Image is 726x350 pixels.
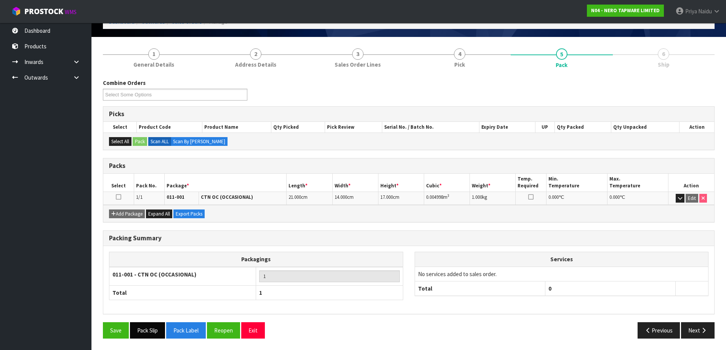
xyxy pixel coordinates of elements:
th: Action [680,122,714,133]
span: 3 [352,48,364,60]
th: Select [103,174,134,192]
th: Length [287,174,332,192]
h3: Packing Summary [109,235,708,242]
button: Reopen [207,322,240,339]
span: Pack [103,73,715,345]
span: General Details [133,61,174,69]
th: Product Code [137,122,202,133]
span: Pack [556,61,567,69]
button: Expand All [146,209,172,219]
span: 6 [658,48,669,60]
strong: N04 - NERO TAPWARE LIMITED [591,7,660,14]
th: Width [332,174,378,192]
img: cube-alt.png [11,6,21,16]
span: Address Details [235,61,276,69]
th: Qty Picked [271,122,325,133]
span: 0.004998 [426,194,443,200]
h3: Packs [109,162,708,169]
span: 1 [259,289,262,296]
th: UP [535,122,555,133]
td: cm [287,192,332,205]
td: ℃ [607,192,668,205]
span: Sales Order Lines [335,61,381,69]
th: Packagings [109,252,403,267]
th: Qty Unpacked [611,122,679,133]
button: Exit [241,322,265,339]
button: Add Package [109,209,145,219]
button: Edit [686,194,698,203]
button: Previous [638,322,680,339]
th: Min. Temperature [546,174,607,192]
span: Priya [685,8,697,15]
span: 5 [556,48,567,60]
th: Height [378,174,424,192]
th: Product Name [202,122,271,133]
strong: 011-001 [167,194,184,200]
span: 2 [250,48,261,60]
button: Next [681,322,715,339]
span: 1.000 [472,194,482,200]
th: Qty Packed [555,122,611,133]
td: cm [378,192,424,205]
span: Expand All [148,211,170,217]
span: Naidu [698,8,712,15]
button: Pack Label [166,322,206,339]
span: 1 [148,48,160,60]
label: Combine Orders [103,79,146,87]
button: Save [103,322,129,339]
th: Serial No. / Batch No. [382,122,479,133]
th: Expiry Date [479,122,535,133]
sup: 3 [447,193,449,198]
span: 0.000 [609,194,620,200]
td: m [424,192,470,205]
span: ProStock [24,6,63,16]
th: Total [415,281,545,296]
span: 21.000 [288,194,301,200]
td: ℃ [546,192,607,205]
th: Select [103,122,137,133]
th: Weight [470,174,516,192]
span: 0 [548,285,551,292]
th: Pick Review [325,122,382,133]
th: Temp. Required [516,174,546,192]
th: Package [164,174,287,192]
th: Pack No. [134,174,164,192]
span: 1/1 [136,194,143,200]
button: Export Packs [173,209,205,219]
small: WMS [65,8,77,16]
span: Pick [454,61,465,69]
a: N04 - NERO TAPWARE LIMITED [587,5,664,17]
th: Services [415,252,708,267]
th: Total [109,285,256,300]
td: kg [470,192,516,205]
label: Scan ALL [148,137,171,146]
strong: 011-001 - CTN OC (OCCASIONAL) [112,271,196,278]
strong: CTN OC (OCCASIONAL) [201,194,253,200]
span: 0.000 [548,194,559,200]
th: Max. Temperature [607,174,668,192]
span: 4 [454,48,465,60]
td: cm [332,192,378,205]
span: 14.000 [335,194,347,200]
span: 17.000 [380,194,393,200]
label: Scan By [PERSON_NAME] [171,137,228,146]
th: Action [668,174,714,192]
span: Ship [658,61,670,69]
td: No services added to sales order. [415,267,708,281]
button: Pack [133,137,147,146]
button: Select All [109,137,131,146]
h3: Picks [109,110,708,118]
button: Pack Slip [130,322,165,339]
th: Cubic [424,174,470,192]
